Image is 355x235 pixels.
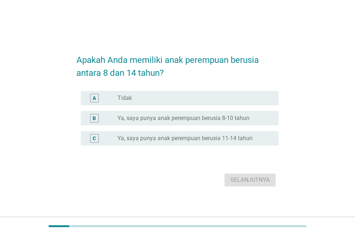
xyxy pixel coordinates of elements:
label: Tidak [117,95,132,102]
div: C [93,135,96,142]
div: A [93,95,96,102]
label: Ya, saya punya anak perempuan berusia 8-10 tahun [117,115,249,122]
h2: Apakah Anda memiliki anak perempuan berusia antara 8 dan 14 tahun? [76,46,279,79]
label: Ya, saya punya anak perempuan berusia 11-14 tahun [117,135,253,142]
div: B [93,115,96,122]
